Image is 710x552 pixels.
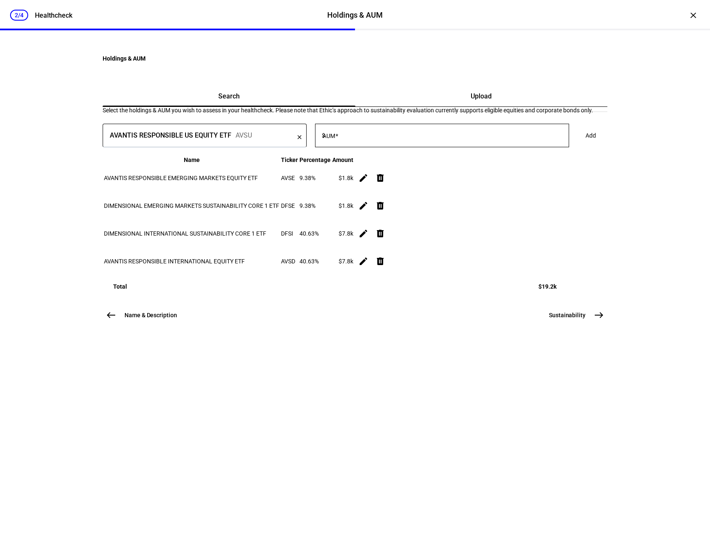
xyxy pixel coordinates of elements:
div: Holdings & AUM [327,10,383,21]
span: Amount [332,157,353,163]
span: AVANTIS RESPONSIBLE INTERNATIONAL EQUITY ETF [104,258,245,265]
mat-icon: east [594,310,604,320]
mat-icon: west [106,310,116,320]
span: AVSD [281,258,295,265]
td: 9.38% [299,165,331,191]
span: AVANTIS RESPONSIBLE EMERGING MARKETS EQUITY ETF [104,175,258,181]
div: × [686,8,700,22]
mat-icon: delete [375,201,385,211]
div: Total [113,283,127,290]
mat-icon: delete [375,173,385,183]
mat-icon: edit [358,173,368,183]
span: Name [184,157,200,163]
div: $1.8k [332,175,353,181]
div: AVANTIS RESPONSIBLE US EQUITY ETF [110,130,231,141]
mat-icon: delete [375,228,385,239]
mat-icon: delete [375,256,385,266]
span: AVSE [281,175,295,181]
mat-label: AUM [323,133,335,139]
div: Select the holdings & AUM you wish to assess in your healthcheck. Please note that Ethic’s approa... [103,107,607,114]
span: DFSE [281,202,295,209]
span: DFSI [281,230,293,237]
span: DIMENSIONAL EMERGING MARKETS SUSTAINABILITY CORE 1 ETF [104,202,279,209]
h4: Holdings & AUM [103,55,607,62]
mat-icon: edit [358,256,368,266]
button: Sustainability [544,307,607,324]
span: Sustainability [549,311,585,319]
td: 40.63% [299,220,331,247]
div: Healthcheck [35,11,72,19]
div: $7.8k [332,230,353,237]
mat-icon: edit [358,228,368,239]
span: Upload [471,93,492,100]
span: Ticker [281,157,298,163]
div: 2/4 [10,10,28,21]
span: Search [218,93,240,100]
mat-icon: edit [358,201,368,211]
span: $ [322,132,325,139]
div: $1.8k [332,202,353,209]
button: Name & Description [103,307,182,324]
div: $7.8k [332,258,353,265]
td: 9.38% [299,192,331,219]
td: 40.63% [299,248,331,275]
mat-icon: clear [296,134,303,141]
span: Percentage [299,157,331,163]
div: $19.2k [538,283,556,290]
span: DIMENSIONAL INTERNATIONAL SUSTAINABILITY CORE 1 ETF [104,230,266,237]
span: Name & Description [125,311,177,319]
div: AVSU [236,131,252,140]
